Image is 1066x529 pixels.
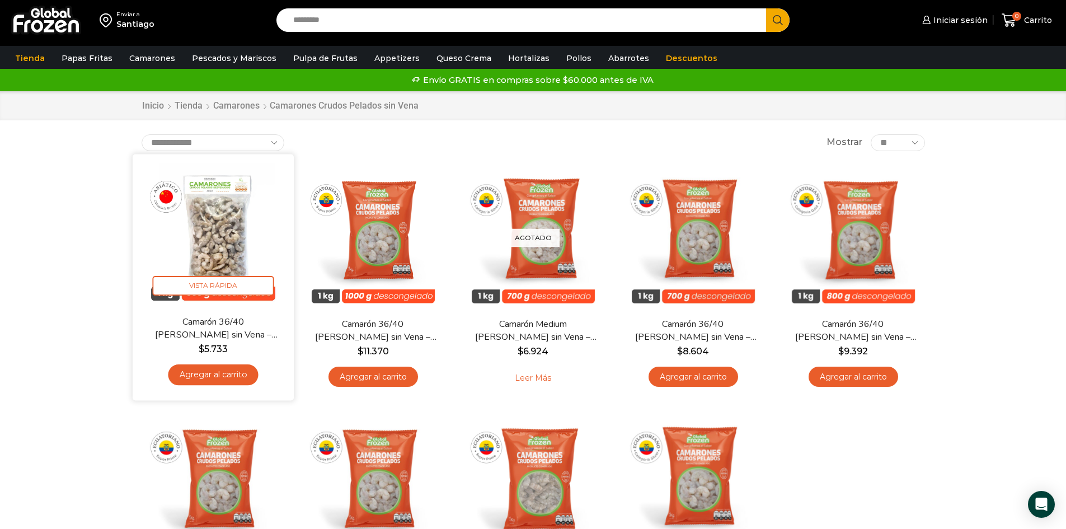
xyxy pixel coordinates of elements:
[677,346,683,357] span: $
[497,367,569,390] a: Leé más sobre “Camarón Medium Crudo Pelado sin Vena - Silver - Caja 10 kg”
[503,48,555,69] a: Hortalizas
[826,136,862,149] span: Mostrar
[809,367,898,387] a: Agregar al carrito: “Camarón 36/40 Crudo Pelado sin Vena - Gold - Caja 10 kg”
[142,100,165,113] a: Inicio
[152,276,274,296] span: Vista Rápida
[198,343,204,354] span: $
[931,15,988,26] span: Iniciar sesión
[518,346,548,357] bdi: 6.924
[999,7,1055,34] a: 0 Carrito
[116,11,154,18] div: Enviar a
[660,48,723,69] a: Descuentos
[148,315,278,341] a: Camarón 36/40 [PERSON_NAME] sin Vena – Bronze – Caja 10 kg
[788,318,917,344] a: Camarón 36/40 [PERSON_NAME] sin Vena – Gold – Caja 10 kg
[468,318,597,344] a: Camarón Medium [PERSON_NAME] sin Vena – Silver – Caja 10 kg
[308,318,437,344] a: Camarón 36/40 [PERSON_NAME] sin Vena – Super Prime – Caja 10 kg
[358,346,363,357] span: $
[116,18,154,30] div: Santiago
[100,11,116,30] img: address-field-icon.svg
[838,346,868,357] bdi: 9.392
[328,367,418,387] a: Agregar al carrito: “Camarón 36/40 Crudo Pelado sin Vena - Super Prime - Caja 10 kg”
[186,48,282,69] a: Pescados y Mariscos
[142,134,284,151] select: Pedido de la tienda
[766,8,790,32] button: Search button
[628,318,757,344] a: Camarón 36/40 [PERSON_NAME] sin Vena – Silver – Caja 10 kg
[919,9,988,31] a: Iniciar sesión
[198,343,227,354] bdi: 5.733
[518,346,523,357] span: $
[369,48,425,69] a: Appetizers
[270,100,419,111] h1: Camarones Crudos Pelados sin Vena
[124,48,181,69] a: Camarones
[288,48,363,69] a: Pulpa de Frutas
[677,346,709,357] bdi: 8.604
[213,100,260,113] a: Camarones
[431,48,497,69] a: Queso Crema
[1028,491,1055,518] div: Open Intercom Messenger
[561,48,597,69] a: Pollos
[142,100,419,113] nav: Breadcrumb
[603,48,655,69] a: Abarrotes
[838,346,844,357] span: $
[174,100,203,113] a: Tienda
[358,346,389,357] bdi: 11.370
[1012,12,1021,21] span: 0
[649,367,738,387] a: Agregar al carrito: “Camarón 36/40 Crudo Pelado sin Vena - Silver - Caja 10 kg”
[10,48,50,69] a: Tienda
[507,228,560,247] p: Agotado
[56,48,118,69] a: Papas Fritas
[1021,15,1052,26] span: Carrito
[168,364,258,385] a: Agregar al carrito: “Camarón 36/40 Crudo Pelado sin Vena - Bronze - Caja 10 kg”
